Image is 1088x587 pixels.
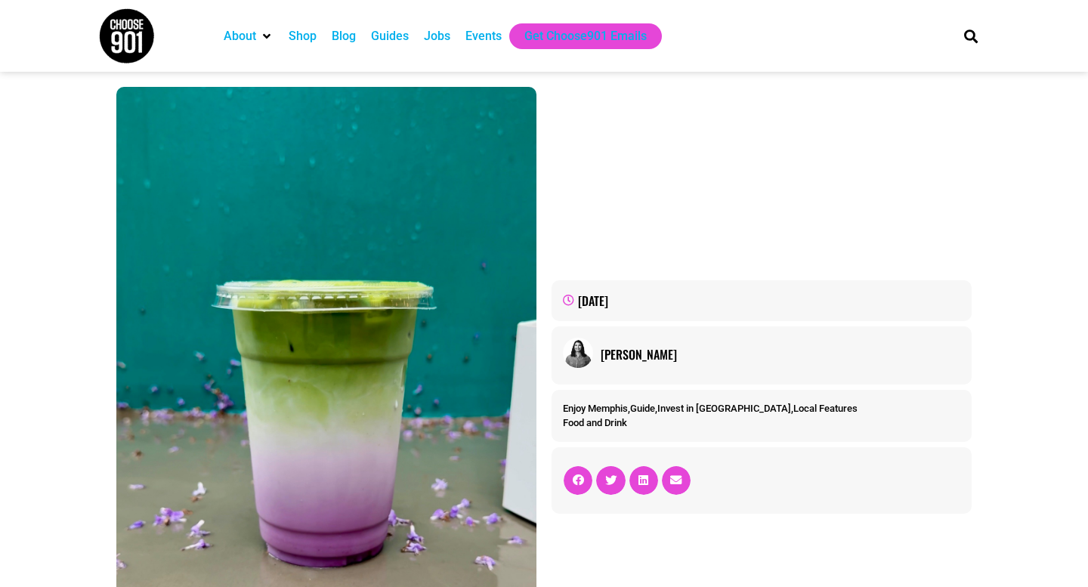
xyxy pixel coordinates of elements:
a: About [224,27,256,45]
a: Local Features [793,403,858,414]
div: Share on twitter [596,466,625,495]
a: Food and Drink [563,417,627,428]
div: Share on email [662,466,691,495]
a: Guide [630,403,655,414]
a: Guides [371,27,409,45]
a: Get Choose901 Emails [524,27,647,45]
nav: Main nav [216,23,938,49]
img: Picture of Lulu Abdun [563,338,593,368]
a: Shop [289,27,317,45]
a: Invest in [GEOGRAPHIC_DATA] [657,403,791,414]
time: [DATE] [578,292,608,310]
a: [PERSON_NAME] [601,345,960,363]
div: Share on linkedin [629,466,658,495]
div: Share on facebook [564,466,592,495]
span: , , , [563,403,858,414]
div: Search [959,23,984,48]
div: About [216,23,281,49]
a: Jobs [424,27,450,45]
a: Enjoy Memphis [563,403,628,414]
a: Blog [332,27,356,45]
a: Events [465,27,502,45]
